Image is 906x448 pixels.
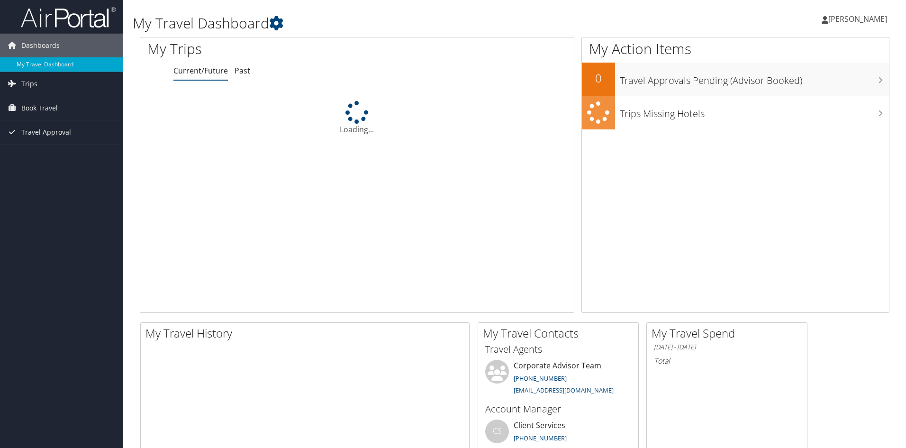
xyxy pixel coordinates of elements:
[21,34,60,57] span: Dashboards
[21,6,116,28] img: airportal-logo.png
[654,343,800,352] h6: [DATE] - [DATE]
[514,386,614,394] a: [EMAIL_ADDRESS][DOMAIN_NAME]
[582,39,889,59] h1: My Action Items
[652,325,807,341] h2: My Travel Spend
[485,402,631,416] h3: Account Manager
[145,325,469,341] h2: My Travel History
[620,69,889,87] h3: Travel Approvals Pending (Advisor Booked)
[483,325,638,341] h2: My Travel Contacts
[21,96,58,120] span: Book Travel
[21,72,37,96] span: Trips
[140,101,574,135] div: Loading...
[235,65,250,76] a: Past
[514,434,567,442] a: [PHONE_NUMBER]
[514,374,567,383] a: [PHONE_NUMBER]
[21,120,71,144] span: Travel Approval
[828,14,887,24] span: [PERSON_NAME]
[147,39,386,59] h1: My Trips
[654,356,800,366] h6: Total
[582,70,615,86] h2: 0
[485,343,631,356] h3: Travel Agents
[133,13,642,33] h1: My Travel Dashboard
[582,96,889,129] a: Trips Missing Hotels
[822,5,897,33] a: [PERSON_NAME]
[620,102,889,120] h3: Trips Missing Hotels
[485,420,509,443] div: CS
[173,65,228,76] a: Current/Future
[582,63,889,96] a: 0Travel Approvals Pending (Advisor Booked)
[480,360,636,399] li: Corporate Advisor Team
